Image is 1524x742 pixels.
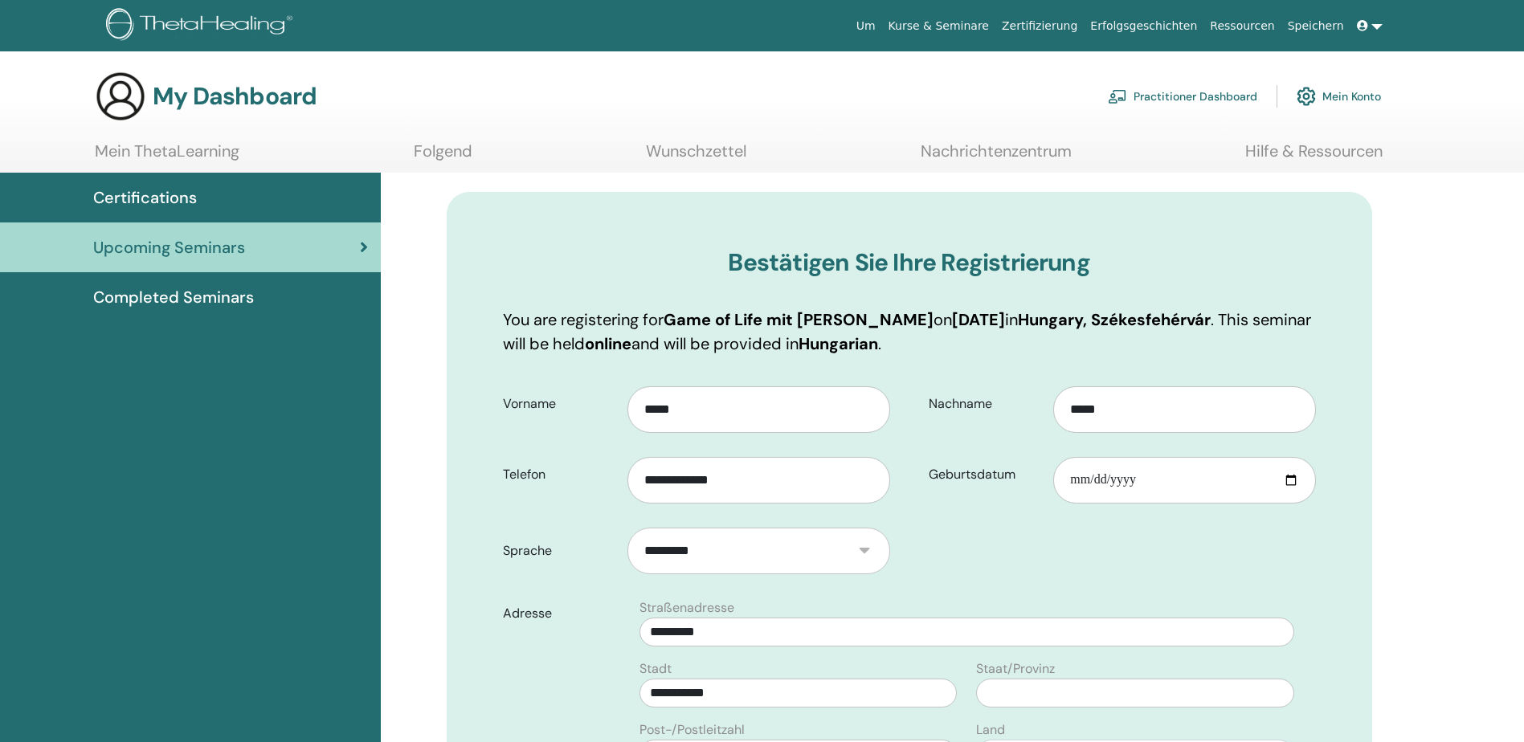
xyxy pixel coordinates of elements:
[995,11,1084,41] a: Zertifizierung
[93,185,197,210] span: Certifications
[976,720,1005,740] label: Land
[639,598,734,618] label: Straßenadresse
[1018,309,1211,330] b: Hungary, Székesfehérvár
[1203,11,1281,41] a: Ressourcen
[1084,11,1203,41] a: Erfolgsgeschichten
[882,11,995,41] a: Kurse & Seminare
[93,235,245,259] span: Upcoming Seminars
[850,11,882,41] a: Um
[1297,79,1381,114] a: Mein Konto
[491,536,628,566] label: Sprache
[639,659,672,679] label: Stadt
[93,285,254,309] span: Completed Seminars
[491,598,631,629] label: Adresse
[952,309,1005,330] b: [DATE]
[976,659,1055,679] label: Staat/Provinz
[491,389,628,419] label: Vorname
[503,308,1316,356] p: You are registering for on in . This seminar will be held and will be provided in .
[917,459,1054,490] label: Geburtsdatum
[491,459,628,490] label: Telefon
[921,141,1072,173] a: Nachrichtenzentrum
[153,82,317,111] h3: My Dashboard
[639,720,745,740] label: Post-/Postleitzahl
[1297,83,1316,110] img: cog.svg
[1245,141,1383,173] a: Hilfe & Ressourcen
[917,389,1054,419] label: Nachname
[664,309,934,330] b: Game of Life mit [PERSON_NAME]
[95,71,146,122] img: generic-user-icon.jpg
[799,333,878,354] b: Hungarian
[585,333,631,354] b: online
[646,141,746,173] a: Wunschzettel
[95,141,239,173] a: Mein ThetaLearning
[1108,89,1127,104] img: chalkboard-teacher.svg
[106,8,298,44] img: logo.png
[503,248,1316,277] h3: Bestätigen Sie Ihre Registrierung
[1108,79,1257,114] a: Practitioner Dashboard
[414,141,472,173] a: Folgend
[1281,11,1350,41] a: Speichern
